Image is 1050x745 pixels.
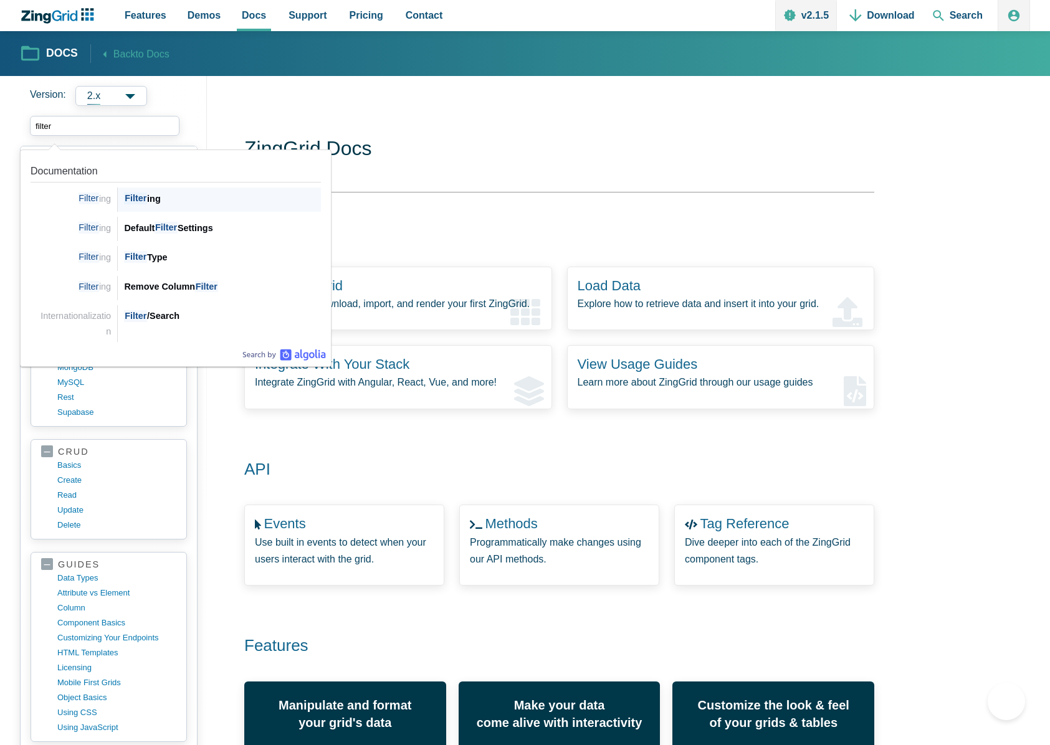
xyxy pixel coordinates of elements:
[124,192,147,204] span: Filter
[255,534,434,567] p: Use built in events to detect when your users interact with the grid.
[255,356,409,372] a: Integrate With Your Stack
[685,534,864,567] p: Dive deeper into each of the ZingGrid component tags.
[229,635,859,657] h2: Features
[685,696,862,731] h3: Customize the look & feel of your grids & tables
[46,48,78,59] strong: Docs
[26,271,326,300] a: Link to the result
[229,459,859,480] h2: API
[21,43,78,65] a: Docs
[57,405,176,420] a: supabase
[578,356,698,372] a: View Usage Guides
[124,221,321,235] div: Default Settings
[578,295,864,312] p: Explore how to retrieve data and insert it into your grid.
[41,311,111,336] span: Internationalization
[79,281,99,293] span: Filter
[578,278,641,293] a: Load Data
[57,473,176,488] a: create
[57,600,176,615] a: column
[125,7,166,24] span: Features
[57,488,176,503] a: read
[135,49,169,60] span: to Docs
[113,46,169,63] span: Back
[57,375,176,390] a: MySQL
[41,446,176,458] a: crud
[578,374,864,391] p: Learn more about ZingGrid through our usage guides
[57,630,176,645] a: customizing your endpoints
[57,660,176,675] a: licensing
[264,516,305,531] a: Events
[30,116,179,136] input: search input
[26,300,326,343] a: Link to the result
[20,8,100,24] a: ZingChart Logo. Click to return to the homepage
[57,503,176,518] a: update
[700,516,789,531] a: Tag Reference
[79,192,99,204] span: Filter
[124,308,321,323] div: /Search
[57,720,176,735] a: using JavaScript
[124,310,147,322] span: Filter
[195,281,218,293] span: Filter
[350,7,383,24] span: Pricing
[470,696,648,731] h3: Make your data come alive with interactivity
[79,281,112,293] span: ing
[57,645,176,660] a: HTML templates
[244,136,874,164] h1: ZingGrid Docs
[57,518,176,533] a: delete
[57,571,176,586] a: data types
[155,222,178,234] span: Filter
[57,458,176,473] a: basics
[242,349,326,361] a: Algolia
[124,279,321,294] div: Remove Column
[26,241,326,270] a: Link to the result
[41,559,176,571] a: guides
[229,221,859,242] h2: Get Started
[242,7,266,24] span: Docs
[188,7,221,24] span: Demos
[79,222,112,234] span: ing
[26,212,326,241] a: Link to the result
[988,683,1025,720] iframe: Help Scout Beacon - Open
[124,250,321,265] div: Type
[57,675,176,690] a: mobile first grids
[30,86,66,106] span: Version:
[255,374,542,391] p: Integrate ZingGrid with Angular, React, Vue, and more!
[26,155,326,212] a: Link to the result
[242,349,326,361] div: Search by
[57,360,176,375] a: MongoDB
[90,45,169,63] a: Backto Docs
[79,222,99,234] span: Filter
[57,390,176,405] a: rest
[256,696,434,731] h3: Manipulate and format your grid's data
[31,166,98,176] span: Documentation
[57,690,176,705] a: object basics
[124,191,321,206] div: ing
[57,586,176,600] a: Attribute vs Element
[124,251,147,263] span: Filter
[79,251,112,263] span: ing
[470,534,649,567] p: Programmatically make changes using our API methods.
[57,705,176,720] a: using CSS
[79,192,112,204] span: ing
[255,295,542,312] p: Learn how to download, import, and render your first ZingGrid.
[57,615,176,630] a: component basics
[406,7,443,24] span: Contact
[289,7,327,24] span: Support
[30,86,197,106] label: Versions
[79,251,99,263] span: Filter
[485,516,537,531] a: Methods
